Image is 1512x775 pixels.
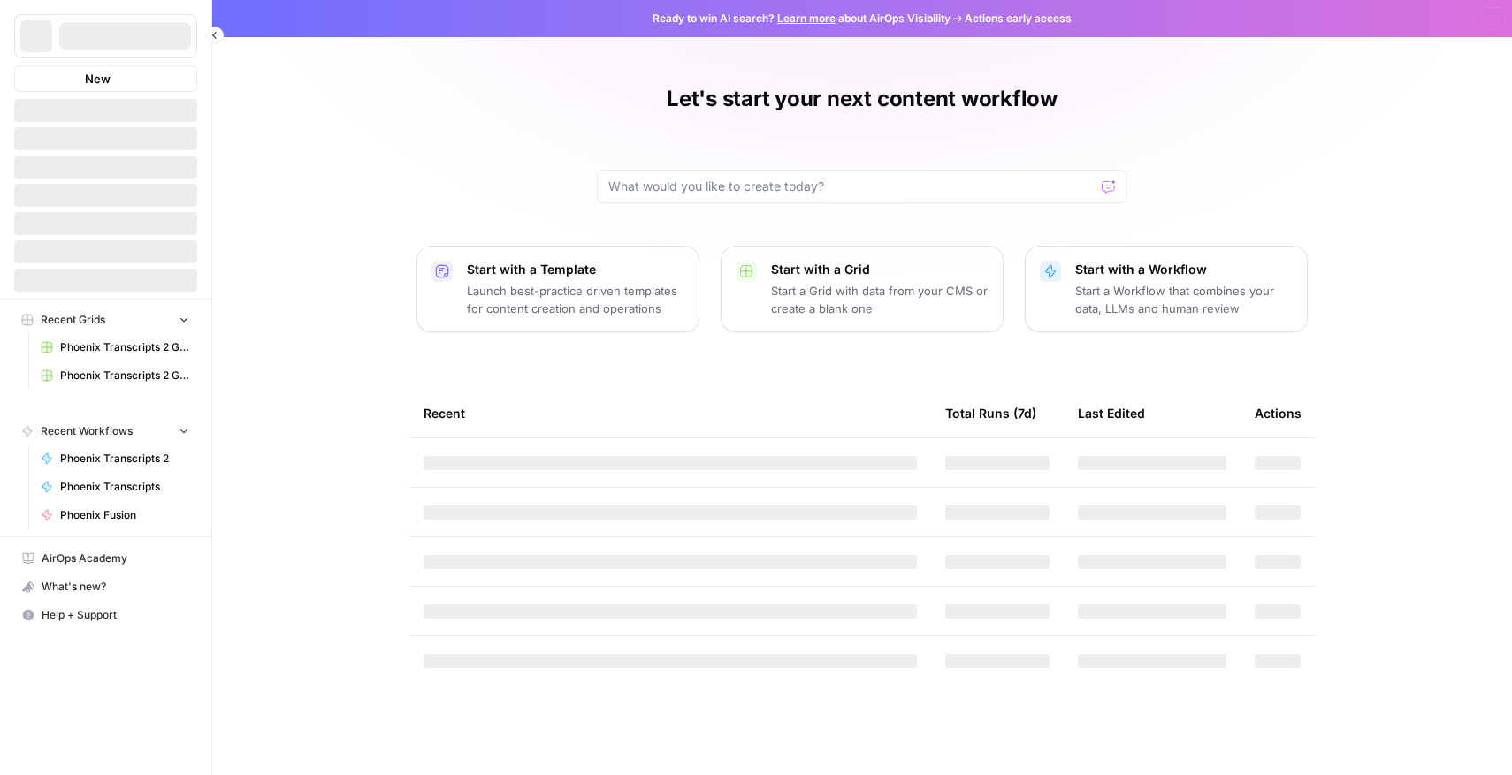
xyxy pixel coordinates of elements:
[1078,389,1145,437] div: Last Edited
[667,85,1058,113] h1: Let's start your next content workflow
[41,312,105,328] span: Recent Grids
[33,333,197,361] a: Phoenix Transcripts 2 Grid (Copy)
[15,574,196,600] div: What's new?
[60,507,189,523] span: Phoenix Fusion
[424,389,917,437] div: Recent
[1075,261,1293,278] p: Start with a Workflow
[467,282,684,317] p: Launch best-practice driven templates for content creation and operations
[945,389,1036,437] div: Total Runs (7d)
[14,65,197,92] button: New
[41,423,133,439] span: Recent Workflows
[1255,389,1302,437] div: Actions
[777,11,836,25] a: Learn more
[608,178,1095,195] input: What would you like to create today?
[42,551,189,566] span: AirOps Academy
[1025,246,1308,332] button: Start with a WorkflowStart a Workflow that combines your data, LLMs and human review
[60,451,189,467] span: Phoenix Transcripts 2
[467,261,684,278] p: Start with a Template
[14,544,197,573] a: AirOps Academy
[60,339,189,355] span: Phoenix Transcripts 2 Grid (Copy)
[1075,282,1293,317] p: Start a Workflow that combines your data, LLMs and human review
[653,11,951,27] span: Ready to win AI search? about AirOps Visibility
[33,361,197,390] a: Phoenix Transcripts 2 Grid
[771,261,989,278] p: Start with a Grid
[14,573,197,601] button: What's new?
[771,282,989,317] p: Start a Grid with data from your CMS or create a blank one
[42,607,189,623] span: Help + Support
[14,418,197,444] button: Recent Workflows
[965,11,1072,27] span: Actions early access
[33,501,197,529] a: Phoenix Fusion
[85,70,111,87] span: New
[721,246,1004,332] button: Start with a GridStart a Grid with data from your CMS or create a blank one
[14,601,197,629] button: Help + Support
[60,368,189,384] span: Phoenix Transcripts 2 Grid
[33,473,197,501] a: Phoenix Transcripts
[14,307,197,333] button: Recent Grids
[33,444,197,473] a: Phoenix Transcripts 2
[416,246,699,332] button: Start with a TemplateLaunch best-practice driven templates for content creation and operations
[60,479,189,495] span: Phoenix Transcripts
